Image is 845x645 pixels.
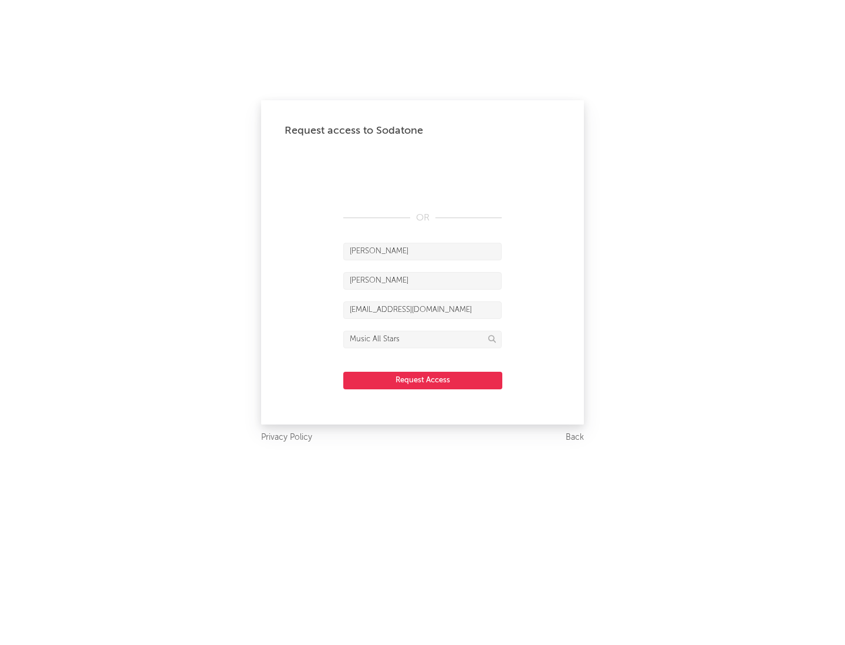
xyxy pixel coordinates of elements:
input: First Name [343,243,502,260]
a: Back [566,430,584,445]
button: Request Access [343,372,502,389]
div: OR [343,211,502,225]
a: Privacy Policy [261,430,312,445]
input: Email [343,301,502,319]
input: Division [343,331,502,348]
input: Last Name [343,272,502,290]
div: Request access to Sodatone [285,124,560,138]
